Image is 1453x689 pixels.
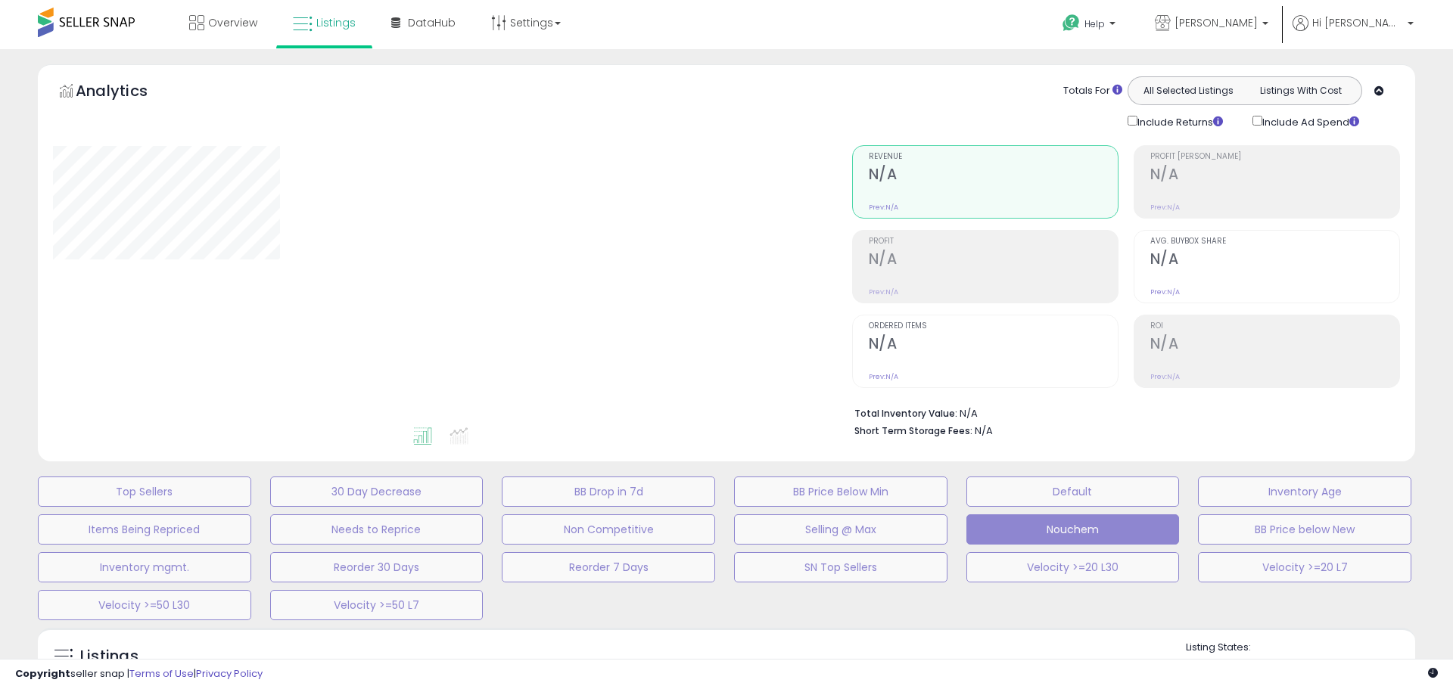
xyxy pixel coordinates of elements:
span: [PERSON_NAME] [1175,15,1258,30]
span: Profit [PERSON_NAME] [1150,153,1399,161]
strong: Copyright [15,666,70,681]
small: Prev: N/A [869,372,898,381]
button: Selling @ Max [734,514,947,545]
h5: Analytics [76,80,177,105]
b: Total Inventory Value: [854,407,957,420]
span: Avg. Buybox Share [1150,237,1399,246]
button: Nouchem [966,514,1180,545]
button: BB Price Below Min [734,476,947,507]
button: BB Drop in 7d [502,476,715,507]
button: Non Competitive [502,514,715,545]
h2: N/A [869,250,1118,271]
span: Listings [316,15,356,30]
button: Inventory Age [1198,476,1411,507]
button: Default [966,476,1180,507]
small: Prev: N/A [1150,372,1180,381]
button: BB Price below New [1198,514,1411,545]
h2: N/A [1150,166,1399,186]
span: Ordered Items [869,322,1118,331]
button: Items Being Repriced [38,514,251,545]
button: Top Sellers [38,476,251,507]
h2: N/A [1150,250,1399,271]
button: Velocity >=50 L7 [270,590,484,620]
button: Reorder 7 Days [502,552,715,582]
small: Prev: N/A [869,287,898,296]
span: Profit [869,237,1118,246]
button: SN Top Sellers [734,552,947,582]
div: Include Returns [1116,113,1241,130]
span: N/A [975,424,993,438]
h2: N/A [869,166,1118,186]
i: Get Help [1062,14,1081,33]
button: Velocity >=20 L30 [966,552,1180,582]
button: Listings With Cost [1244,81,1357,101]
span: Revenue [869,153,1118,161]
span: DataHub [408,15,456,30]
h2: N/A [869,335,1118,355]
button: All Selected Listings [1132,81,1245,101]
span: Help [1084,17,1105,30]
span: Overview [208,15,257,30]
small: Prev: N/A [1150,287,1180,296]
button: Inventory mgmt. [38,552,251,582]
h2: N/A [1150,335,1399,355]
button: Needs to Reprice [270,514,484,545]
button: Reorder 30 Days [270,552,484,582]
span: Hi [PERSON_NAME] [1312,15,1403,30]
b: Short Term Storage Fees: [854,424,972,437]
a: Help [1050,2,1131,49]
button: Velocity >=20 L7 [1198,552,1411,582]
button: 30 Day Decrease [270,476,484,507]
li: N/A [854,403,1389,421]
div: Totals For [1063,84,1122,98]
div: Include Ad Spend [1241,113,1383,130]
div: seller snap | | [15,667,263,681]
span: ROI [1150,322,1399,331]
small: Prev: N/A [869,203,898,212]
small: Prev: N/A [1150,203,1180,212]
button: Velocity >=50 L30 [38,590,251,620]
a: Hi [PERSON_NAME] [1293,15,1414,49]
